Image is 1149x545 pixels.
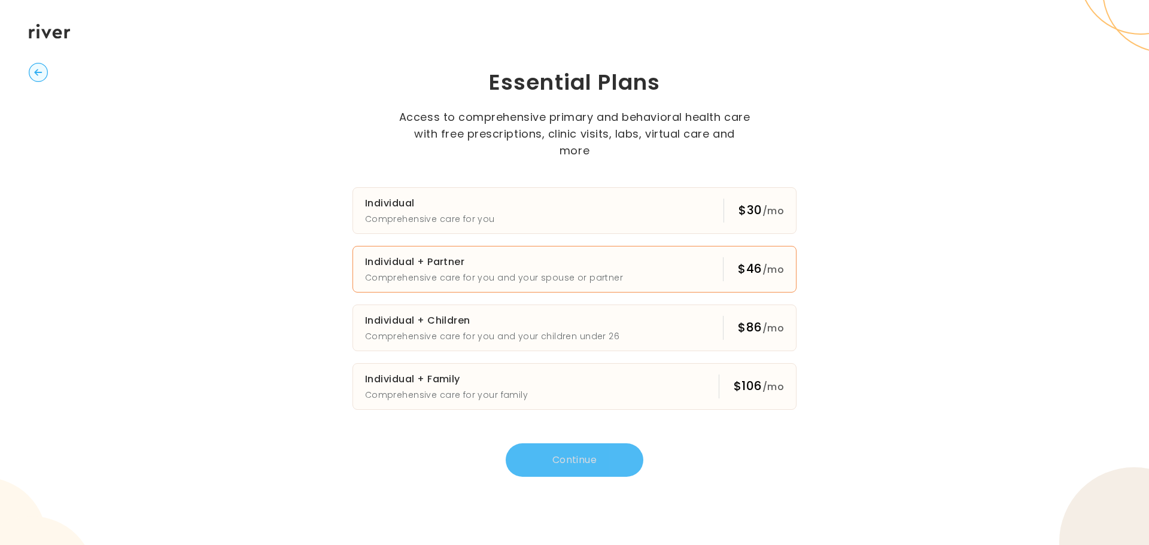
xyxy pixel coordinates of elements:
[738,202,784,220] div: $30
[762,321,784,335] span: /mo
[734,377,784,395] div: $106
[352,246,797,293] button: Individual + PartnerComprehensive care for you and your spouse or partner$46/mo
[738,319,784,337] div: $86
[762,204,784,218] span: /mo
[365,312,619,329] h3: Individual + Children
[352,305,797,351] button: Individual + ChildrenComprehensive care for you and your children under 26$86/mo
[365,254,623,270] h3: Individual + Partner
[365,329,619,343] p: Comprehensive care for you and your children under 26
[365,212,495,226] p: Comprehensive care for you
[365,388,528,402] p: Comprehensive care for your family
[762,263,784,276] span: /mo
[297,68,852,97] h1: Essential Plans
[398,109,751,159] p: Access to comprehensive primary and behavioral health care with free prescriptions, clinic visits...
[506,443,643,477] button: Continue
[352,187,797,234] button: IndividualComprehensive care for you$30/mo
[762,380,784,394] span: /mo
[365,371,528,388] h3: Individual + Family
[365,195,495,212] h3: Individual
[738,260,784,278] div: $46
[352,363,797,410] button: Individual + FamilyComprehensive care for your family$106/mo
[365,270,623,285] p: Comprehensive care for you and your spouse or partner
